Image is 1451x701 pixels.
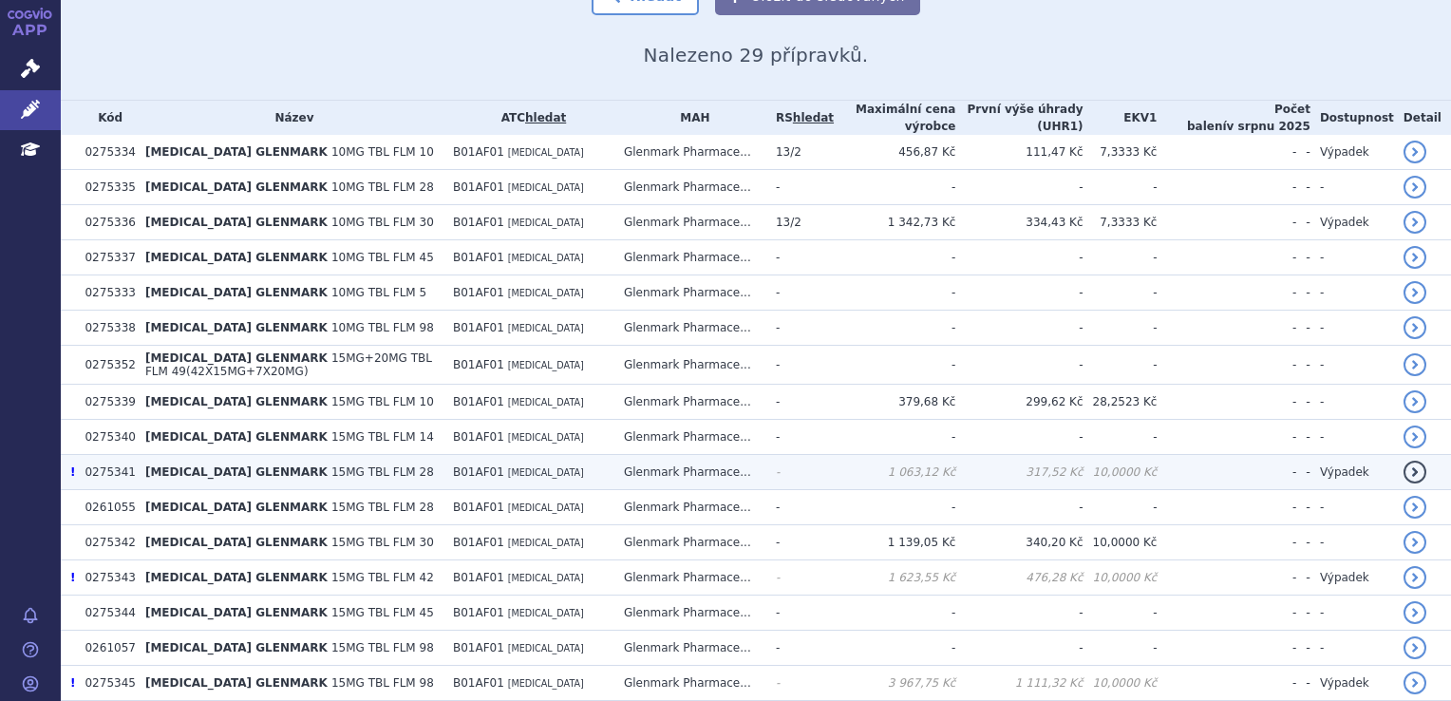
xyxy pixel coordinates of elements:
td: - [834,490,955,525]
th: Kód [75,101,135,135]
td: - [955,346,1083,385]
td: 0275352 [75,346,135,385]
td: 7,3333 Kč [1084,205,1158,240]
a: detail [1404,281,1426,304]
td: - [1084,631,1158,666]
a: hledat [525,111,566,124]
span: 15MG TBL FLM 14 [331,430,434,444]
td: - [1296,596,1310,631]
span: [MEDICAL_DATA] GLENMARK [145,430,328,444]
td: - [1157,240,1296,275]
span: B01AF01 [453,358,504,371]
span: [MEDICAL_DATA] GLENMARK [145,676,328,690]
td: Glenmark Pharmace... [614,560,766,596]
td: - [1157,596,1296,631]
td: - [766,346,834,385]
span: v srpnu 2025 [1227,120,1310,133]
td: Výpadek [1310,666,1394,701]
td: - [1084,490,1158,525]
td: 1 342,73 Kč [834,205,955,240]
th: EKV1 [1084,101,1158,135]
td: 0275339 [75,385,135,420]
td: Výpadek [1310,560,1394,596]
td: - [834,275,955,311]
td: Glenmark Pharmace... [614,385,766,420]
span: B01AF01 [453,501,504,514]
a: detail [1404,531,1426,554]
td: - [766,275,834,311]
span: [MEDICAL_DATA] [508,643,584,654]
td: - [1310,275,1394,311]
a: hledat [793,111,834,124]
td: 299,62 Kč [955,385,1083,420]
span: B01AF01 [453,430,504,444]
a: detail [1404,353,1426,376]
td: - [766,385,834,420]
td: - [1296,205,1310,240]
td: - [834,420,955,455]
a: detail [1404,316,1426,339]
td: 0261057 [75,631,135,666]
span: [MEDICAL_DATA] [508,573,584,583]
td: Glenmark Pharmace... [614,666,766,701]
a: detail [1404,566,1426,589]
td: Glenmark Pharmace... [614,275,766,311]
td: - [1157,455,1296,490]
td: Glenmark Pharmace... [614,596,766,631]
span: B01AF01 [453,676,504,690]
td: - [834,596,955,631]
span: 15MG+20MG TBL FLM 49(42X15MG+7X20MG) [145,351,432,378]
td: - [1310,525,1394,560]
td: Glenmark Pharmace... [614,205,766,240]
td: - [766,240,834,275]
span: [MEDICAL_DATA] GLENMARK [145,216,328,229]
td: - [1296,490,1310,525]
td: - [955,490,1083,525]
span: 15MG TBL FLM 98 [331,676,434,690]
td: - [766,560,834,596]
td: - [1157,346,1296,385]
td: - [1310,311,1394,346]
td: 379,68 Kč [834,385,955,420]
td: - [1157,275,1296,311]
span: [MEDICAL_DATA] [508,218,584,228]
span: [MEDICAL_DATA] GLENMARK [145,145,328,159]
td: - [955,311,1083,346]
td: - [766,490,834,525]
td: - [1310,490,1394,525]
td: Glenmark Pharmace... [614,170,766,205]
td: - [1157,170,1296,205]
span: Poslední data tohoto produktu jsou ze SCAU platného k 01.08.2025. [70,465,75,479]
a: detail [1404,672,1426,694]
td: 456,87 Kč [834,135,955,170]
td: 1 063,12 Kč [834,455,955,490]
td: - [766,596,834,631]
td: 111,47 Kč [955,135,1083,170]
td: - [1157,666,1296,701]
td: - [955,420,1083,455]
th: Počet balení [1157,101,1310,135]
span: [MEDICAL_DATA] [508,288,584,298]
span: [MEDICAL_DATA] GLENMARK [145,465,328,479]
td: - [1157,311,1296,346]
td: - [1157,205,1296,240]
td: - [1157,525,1296,560]
span: [MEDICAL_DATA] [508,678,584,689]
td: - [1084,240,1158,275]
td: 7,3333 Kč [1084,135,1158,170]
td: - [1157,385,1296,420]
th: Název [136,101,443,135]
td: - [955,631,1083,666]
span: 10MG TBL FLM 30 [331,216,434,229]
td: Glenmark Pharmace... [614,631,766,666]
td: - [1157,135,1296,170]
td: - [1310,596,1394,631]
td: - [1310,631,1394,666]
span: [MEDICAL_DATA] [508,360,584,370]
span: 15MG TBL FLM 30 [331,536,434,549]
td: 10,0000 Kč [1084,455,1158,490]
td: - [1296,385,1310,420]
td: 0275343 [75,560,135,596]
td: 10,0000 Kč [1084,560,1158,596]
span: B01AF01 [453,321,504,334]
